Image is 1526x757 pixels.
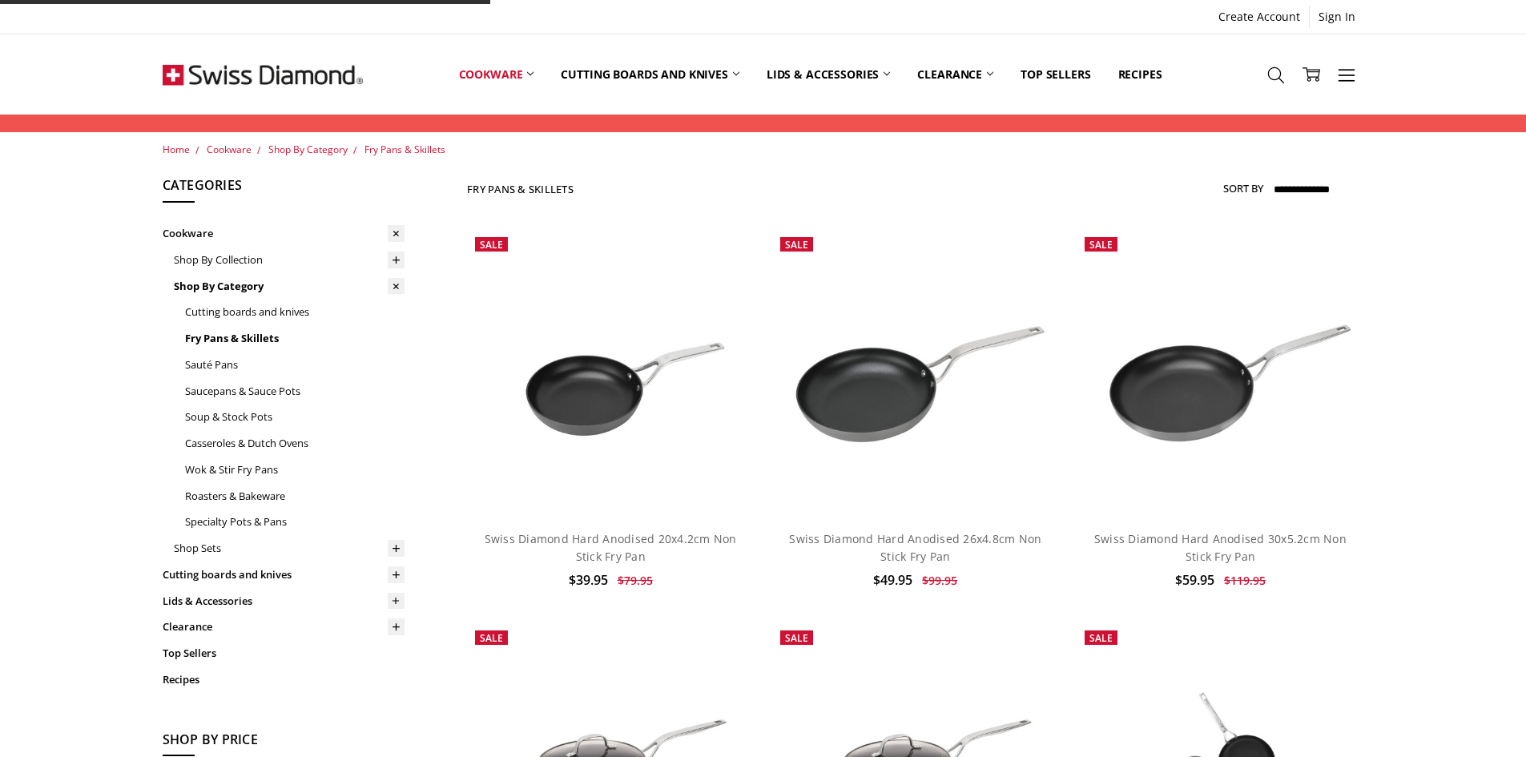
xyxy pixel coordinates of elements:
[873,571,912,589] span: $49.95
[185,430,405,457] a: Casseroles & Dutch Ovens
[163,562,405,588] a: Cutting boards and knives
[1310,6,1364,28] a: Sign In
[1007,38,1104,110] a: Top Sellers
[480,631,503,645] span: Sale
[207,143,252,156] a: Cookware
[569,571,608,589] span: $39.95
[772,229,1059,516] a: Swiss Diamond Hard Anodised 26x4.8cm Non Stick Fry Pan
[1223,175,1263,201] label: Sort By
[618,573,653,588] span: $79.95
[163,588,405,614] a: Lids & Accessories
[789,531,1041,564] a: Swiss Diamond Hard Anodised 26x4.8cm Non Stick Fry Pan
[467,183,574,195] h1: Fry Pans & Skillets
[185,404,405,430] a: Soup & Stock Pots
[1105,38,1176,110] a: Recipes
[1210,6,1309,28] a: Create Account
[480,238,503,252] span: Sale
[922,573,957,588] span: $99.95
[772,277,1059,469] img: Swiss Diamond Hard Anodised 26x4.8cm Non Stick Fry Pan
[485,531,737,564] a: Swiss Diamond Hard Anodised 20x4.2cm Non Stick Fry Pan
[185,325,405,352] a: Fry Pans & Skillets
[174,247,405,273] a: Shop By Collection
[445,38,548,110] a: Cookware
[163,730,405,757] h5: Shop By Price
[163,614,405,640] a: Clearance
[185,509,405,535] a: Specialty Pots & Pans
[1094,531,1347,564] a: Swiss Diamond Hard Anodised 30x5.2cm Non Stick Fry Pan
[547,38,753,110] a: Cutting boards and knives
[1089,238,1113,252] span: Sale
[467,229,754,516] a: Swiss Diamond Hard Anodised 20x4.2cm Non Stick Fry Pan
[163,220,405,247] a: Cookware
[467,277,754,469] img: Swiss Diamond Hard Anodised 20x4.2cm Non Stick Fry Pan
[185,378,405,405] a: Saucepans & Sauce Pots
[1175,571,1214,589] span: $59.95
[185,352,405,378] a: Sauté Pans
[185,299,405,325] a: Cutting boards and knives
[185,457,405,483] a: Wok & Stir Fry Pans
[268,143,348,156] a: Shop By Category
[163,666,405,693] a: Recipes
[163,640,405,666] a: Top Sellers
[163,175,405,203] h5: Categories
[904,38,1007,110] a: Clearance
[174,535,405,562] a: Shop Sets
[1077,229,1363,516] a: Swiss Diamond Hard Anodised 30x5.2cm Non Stick Fry Pan
[785,631,808,645] span: Sale
[163,34,363,115] img: Free Shipping On Every Order
[753,38,904,110] a: Lids & Accessories
[1077,277,1363,469] img: Swiss Diamond Hard Anodised 30x5.2cm Non Stick Fry Pan
[1089,631,1113,645] span: Sale
[364,143,445,156] a: Fry Pans & Skillets
[185,483,405,509] a: Roasters & Bakeware
[1224,573,1266,588] span: $119.95
[163,143,190,156] a: Home
[785,238,808,252] span: Sale
[174,273,405,300] a: Shop By Category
